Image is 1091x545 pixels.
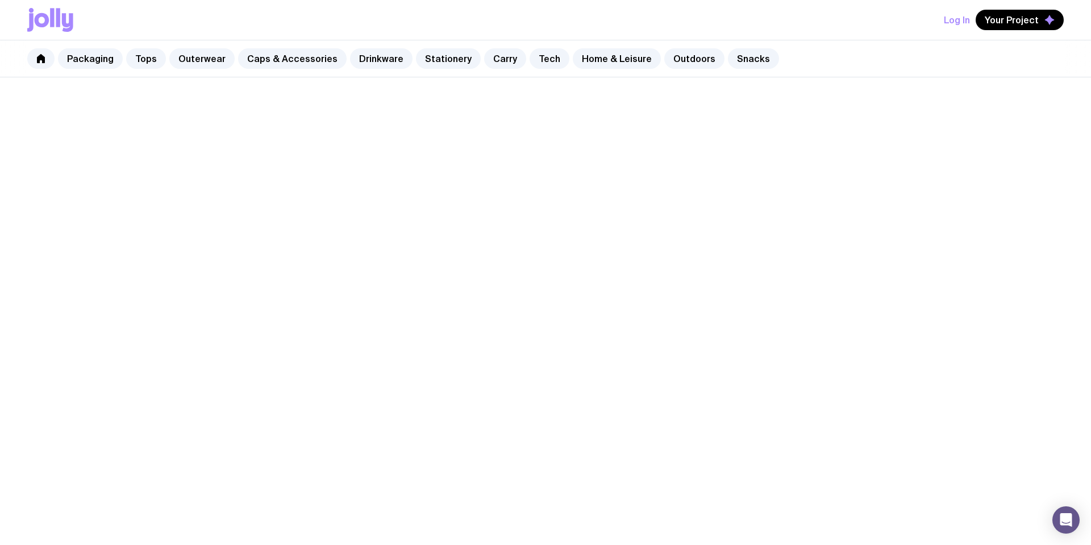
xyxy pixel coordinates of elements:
[1052,506,1080,534] div: Open Intercom Messenger
[985,14,1039,26] span: Your Project
[976,10,1064,30] button: Your Project
[169,48,235,69] a: Outerwear
[416,48,481,69] a: Stationery
[58,48,123,69] a: Packaging
[530,48,569,69] a: Tech
[728,48,779,69] a: Snacks
[944,10,970,30] button: Log In
[484,48,526,69] a: Carry
[126,48,166,69] a: Tops
[573,48,661,69] a: Home & Leisure
[350,48,413,69] a: Drinkware
[664,48,724,69] a: Outdoors
[238,48,347,69] a: Caps & Accessories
